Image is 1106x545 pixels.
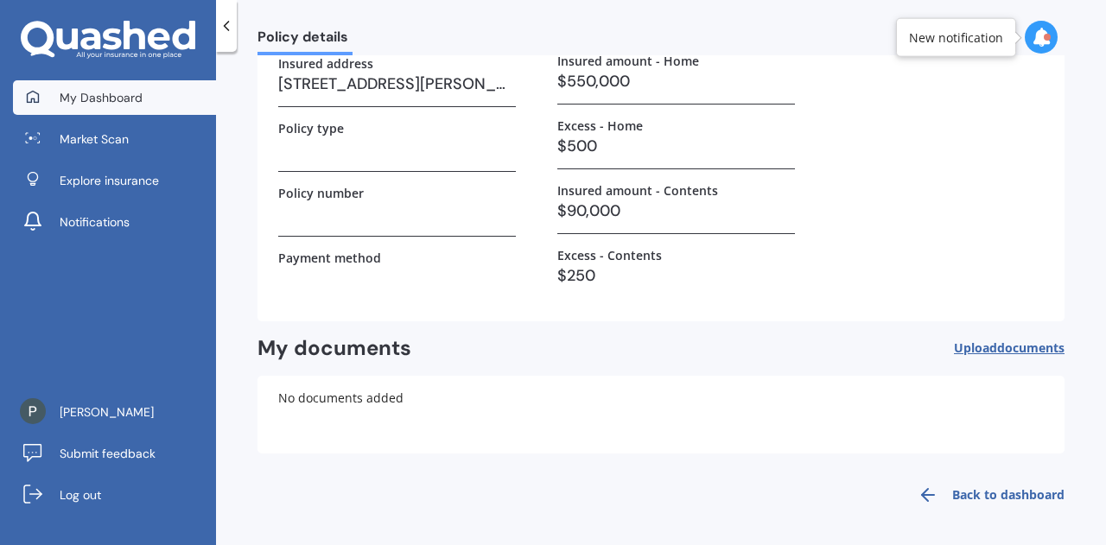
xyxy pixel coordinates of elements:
a: [PERSON_NAME] [13,395,216,429]
a: Log out [13,478,216,512]
h3: [STREET_ADDRESS][PERSON_NAME] [278,71,516,97]
a: Submit feedback [13,436,216,471]
label: Payment method [278,250,381,265]
div: No documents added [257,376,1065,453]
label: Insured amount - Contents [557,183,718,198]
h3: $90,000 [557,198,795,224]
label: Excess - Contents [557,248,662,263]
span: documents [997,339,1065,356]
span: Upload [954,341,1065,355]
h3: $550,000 [557,68,795,94]
button: Uploaddocuments [954,335,1065,362]
h3: $250 [557,263,795,288]
a: My Dashboard [13,80,216,115]
div: New notification [909,29,1003,46]
span: Policy details [257,29,353,52]
span: [PERSON_NAME] [60,403,154,421]
a: Notifications [13,205,216,239]
img: ACg8ocLgZtZQW056aOei7S6tdcED-5n9Tdd5PxIDkKRVWiMPSCjJ-Q=s96-c [20,398,46,424]
span: Explore insurance [60,172,159,189]
a: Back to dashboard [907,474,1065,516]
h3: $500 [557,133,795,159]
span: Submit feedback [60,445,156,462]
a: Market Scan [13,122,216,156]
label: Excess - Home [557,118,643,133]
span: Log out [60,486,101,504]
label: Insured address [278,56,373,71]
a: Explore insurance [13,163,216,198]
span: Notifications [60,213,130,231]
label: Policy number [278,186,364,200]
span: Market Scan [60,130,129,148]
span: My Dashboard [60,89,143,106]
h2: My documents [257,335,411,362]
label: Policy type [278,121,344,136]
label: Insured amount - Home [557,54,699,68]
